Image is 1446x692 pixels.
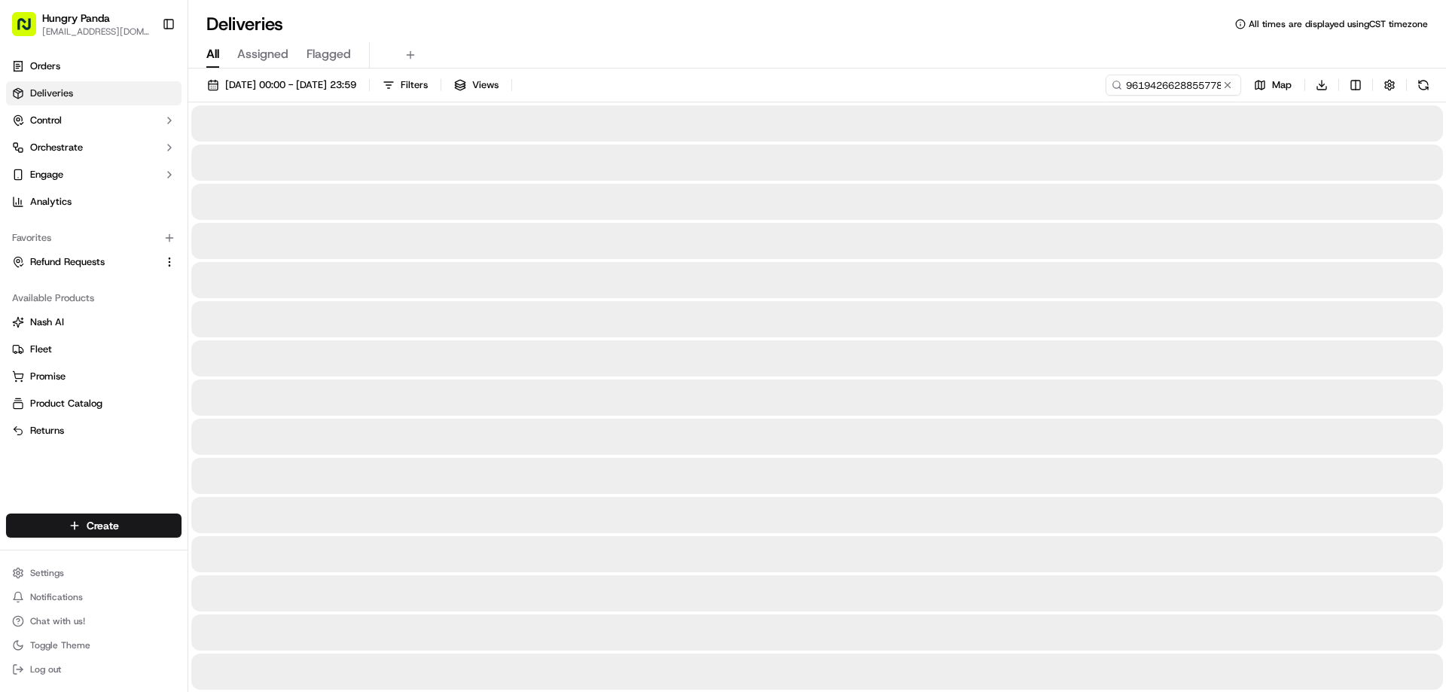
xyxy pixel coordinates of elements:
a: Product Catalog [12,397,175,410]
span: Map [1272,78,1292,92]
a: Deliveries [6,81,182,105]
span: Orchestrate [30,141,83,154]
button: Notifications [6,587,182,608]
button: [DATE] 00:00 - [DATE] 23:59 [200,75,363,96]
div: Favorites [6,226,182,250]
a: Analytics [6,190,182,214]
span: Deliveries [30,87,73,100]
button: Nash AI [6,310,182,334]
span: Chat with us! [30,615,85,627]
button: Refund Requests [6,250,182,274]
span: Views [472,78,499,92]
button: Map [1247,75,1298,96]
span: Promise [30,370,66,383]
span: Fleet [30,343,52,356]
span: All times are displayed using CST timezone [1249,18,1428,30]
span: Product Catalog [30,397,102,410]
span: Returns [30,424,64,437]
span: Filters [401,78,428,92]
button: Product Catalog [6,392,182,416]
a: Returns [12,424,175,437]
button: Settings [6,562,182,584]
span: Notifications [30,591,83,603]
span: Assigned [237,45,288,63]
span: Flagged [307,45,351,63]
button: [EMAIL_ADDRESS][DOMAIN_NAME] [42,26,150,38]
span: All [206,45,219,63]
a: Promise [12,370,175,383]
button: Promise [6,364,182,389]
span: Settings [30,567,64,579]
span: Orders [30,59,60,73]
button: Orchestrate [6,136,182,160]
button: Create [6,514,182,538]
button: Toggle Theme [6,635,182,656]
input: Type to search [1106,75,1241,96]
button: Hungry Panda [42,11,110,26]
a: Nash AI [12,316,175,329]
span: Engage [30,168,63,181]
span: Toggle Theme [30,639,90,651]
button: Log out [6,659,182,680]
a: Refund Requests [12,255,157,269]
button: Returns [6,419,182,443]
button: Fleet [6,337,182,361]
h1: Deliveries [206,12,283,36]
span: Analytics [30,195,72,209]
button: Engage [6,163,182,187]
span: Log out [30,663,61,675]
button: Views [447,75,505,96]
div: Available Products [6,286,182,310]
span: Nash AI [30,316,64,329]
button: Filters [376,75,435,96]
button: Hungry Panda[EMAIL_ADDRESS][DOMAIN_NAME] [6,6,156,42]
button: Chat with us! [6,611,182,632]
span: Create [87,518,119,533]
a: Fleet [12,343,175,356]
span: Control [30,114,62,127]
a: Orders [6,54,182,78]
button: Refresh [1413,75,1434,96]
button: Control [6,108,182,133]
span: [DATE] 00:00 - [DATE] 23:59 [225,78,356,92]
span: Refund Requests [30,255,105,269]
